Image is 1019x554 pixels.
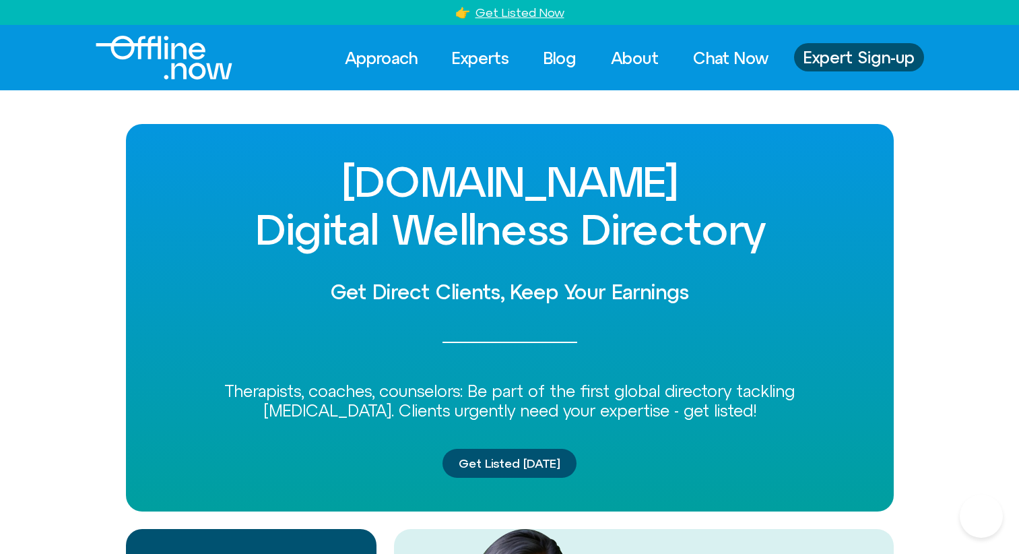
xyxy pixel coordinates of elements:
a: Get Listed [DATE] [442,449,577,479]
a: Experts [440,43,521,73]
div: Logo [96,36,209,80]
span: Expert Sign-up [803,49,915,66]
a: Approach [333,43,430,73]
span: Therapists, coaches, counselors: Be part of the first global directory tackling [MEDICAL_DATA]. C... [224,381,795,420]
h2: Get Direct Clients, Keep Your Earnings [160,281,860,303]
span: Get Listed [DATE] [459,457,560,470]
nav: Menu [333,43,781,73]
img: offline.now [96,36,232,80]
a: About [599,43,671,73]
iframe: Botpress [960,495,1003,538]
a: Blog [531,43,589,73]
a: Chat Now [681,43,781,73]
a: Get Listed Now [475,5,564,20]
a: 👉 [455,5,470,20]
h1: [DOMAIN_NAME] Digital Wellness Directory [160,158,860,253]
a: Expert Sign-up [794,43,924,71]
